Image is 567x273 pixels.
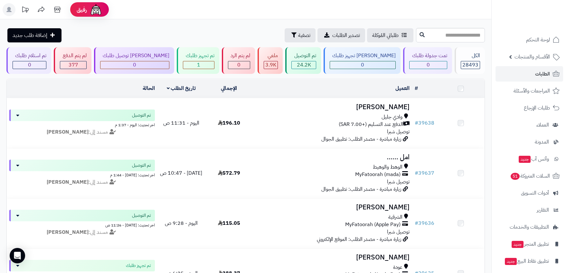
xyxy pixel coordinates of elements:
a: [PERSON_NAME] توصيل طلبك 0 [93,47,175,74]
a: تم استلام طلبك 0 [5,47,52,74]
a: #39637 [415,169,434,177]
span: جديد [519,156,531,163]
span: 28493 [462,61,478,69]
a: لم يتم الرد 0 [221,47,256,74]
a: تمت جدولة طلبك 0 [402,47,453,74]
span: العملاء [536,120,549,129]
a: تم التوصيل 24.2K [284,47,322,74]
a: لم يتم الدفع 377 [52,47,92,74]
span: وآتس آب [518,154,549,163]
a: تصدير الطلبات [317,28,365,42]
a: تطبيق المتجرجديد [496,236,563,252]
span: التقارير [537,206,549,215]
div: لم يتم الرد [228,52,250,59]
span: المراجعات والأسئلة [514,86,550,95]
span: 572.79 [218,169,240,177]
div: تمت جدولة طلبك [409,52,447,59]
span: الشرقية [388,214,402,221]
a: المدونة [496,134,563,150]
strong: [PERSON_NAME] [47,228,89,236]
span: زيارة مباشرة - مصدر الطلب: الموقع الإلكتروني [317,235,401,243]
span: 3.9K [265,61,276,69]
span: 196.10 [218,119,240,127]
span: # [415,119,418,127]
div: مسند إلى: [5,128,160,136]
span: عودة [393,264,402,271]
span: تم التوصيل [132,162,151,169]
span: [DATE] - 10:47 ص [160,169,202,177]
span: وادي جليل [382,113,402,121]
span: # [415,169,418,177]
span: زيارة مباشرة - مصدر الطلب: تطبيق الجوال [321,185,401,193]
button: تصفية [285,28,316,42]
div: 377 [60,61,86,69]
div: 3880 [264,61,278,69]
div: تم تجهيز طلبك [183,52,214,59]
div: Open Intercom Messenger [10,248,25,263]
a: أدوات التسويق [496,185,563,201]
span: جديد [505,258,517,265]
span: اليوم - 9:28 ص [165,219,198,227]
div: مسند إلى: [5,179,160,186]
h3: امل ...... [255,154,409,161]
div: مسند إلى: [5,229,160,236]
div: 1 [183,61,214,69]
a: الكل28493 [453,47,486,74]
div: 0 [100,61,169,69]
span: التطبيقات والخدمات [510,223,549,232]
span: جديد [512,241,524,248]
span: تم التوصيل [132,212,151,219]
div: لم يتم الدفع [60,52,86,59]
span: زيارة مباشرة - مصدر الطلب: تطبيق الجوال [321,135,401,143]
span: تم تجهيز طلبك [126,262,151,269]
div: تم استلام طلبك [13,52,46,59]
span: تم التوصيل [132,112,151,119]
span: 0 [361,61,364,69]
span: أدوات التسويق [521,189,549,198]
span: 51 [510,173,520,180]
strong: [PERSON_NAME] [47,128,89,136]
a: #39638 [415,119,434,127]
a: تاريخ الطلب [167,84,196,92]
span: تصدير الطلبات [332,31,360,39]
h3: [PERSON_NAME] [255,254,409,261]
span: 377 [69,61,78,69]
a: الحالة [143,84,155,92]
span: توصيل شبرا [387,228,410,236]
a: التطبيقات والخدمات [496,219,563,235]
a: السلات المتروكة51 [496,168,563,184]
div: 0 [330,61,395,69]
span: 0 [133,61,136,69]
span: تطبيق نقاط البيع [504,257,549,266]
span: 0 [237,61,241,69]
span: توصيل شبرا [387,128,410,136]
span: إضافة طلب جديد [13,31,47,39]
div: الكل [461,52,480,59]
span: اليوم - 11:31 ص [163,119,199,127]
span: توصيل شبرا [387,178,410,186]
h3: [PERSON_NAME] [255,204,409,211]
div: [PERSON_NAME] تجهيز طلبك [330,52,396,59]
span: MyFatoorah (Apple Pay) [345,221,401,228]
div: 0 [228,61,250,69]
h3: [PERSON_NAME] [255,103,409,111]
span: 24.2K [297,61,311,69]
a: إضافة طلب جديد [7,28,61,42]
a: [PERSON_NAME] تجهيز طلبك 0 [322,47,402,74]
img: ai-face.png [90,3,102,16]
span: طلباتي المُوكلة [372,31,399,39]
a: المراجعات والأسئلة [496,83,563,99]
a: تطبيق نقاط البيعجديد [496,253,563,269]
a: وآتس آبجديد [496,151,563,167]
div: تم التوصيل [291,52,316,59]
span: 0 [28,61,31,69]
span: 1 [197,61,200,69]
span: # [415,219,418,227]
div: اخر تحديث: اليوم - 1:37 م [9,121,155,128]
div: اخر تحديث: [DATE] - 1:44 م [9,171,155,178]
span: طلبات الإرجاع [524,103,550,112]
span: MyFatoorah (mada) [355,171,401,178]
a: العميل [395,84,410,92]
div: ملغي [264,52,278,59]
a: #39636 [415,219,434,227]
